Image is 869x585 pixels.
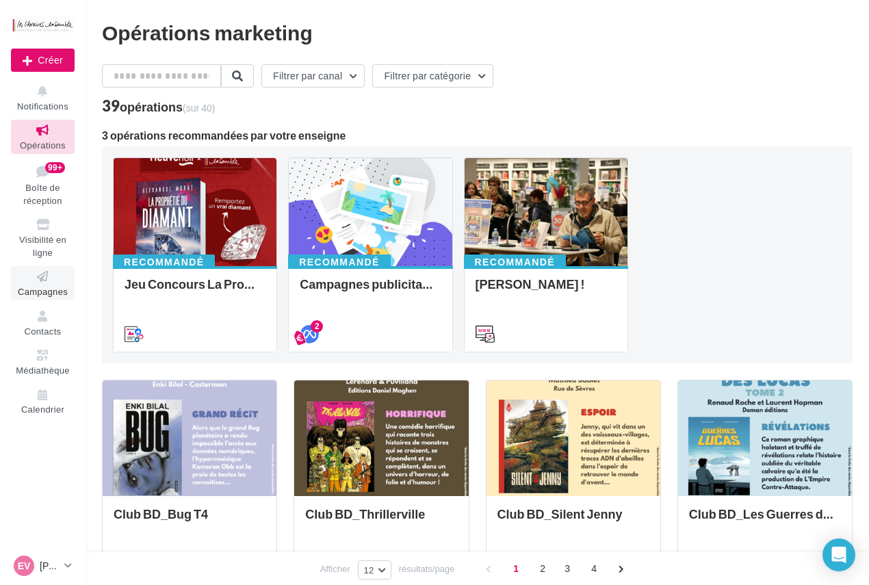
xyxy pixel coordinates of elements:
div: Recommandé [464,255,566,270]
span: résultats/page [399,562,455,575]
span: 4 [583,558,605,580]
a: Médiathèque [11,345,75,378]
span: (sur 40) [183,102,215,114]
span: Campagnes [18,286,68,297]
div: Nouvelle campagne [11,49,75,72]
div: Club BD_Thrillerville [305,507,457,534]
div: opérations [120,101,215,113]
span: Visibilité en ligne [19,234,66,258]
span: 3 [556,558,578,580]
a: Boîte de réception99+ [11,159,75,209]
div: 39 [102,99,215,114]
a: Opérations [11,120,75,153]
div: [PERSON_NAME] ! [476,277,617,304]
button: 12 [358,560,391,580]
span: Notifications [17,101,68,112]
span: Opérations [20,140,66,151]
div: Club BD_Bug T4 [114,507,265,534]
a: Calendrier [11,385,75,418]
span: 2 [532,558,554,580]
p: [PERSON_NAME] [40,559,59,573]
span: 1 [505,558,527,580]
span: EV [18,559,31,573]
div: Recommandé [113,255,215,270]
button: Filtrer par canal [261,64,365,88]
div: 2 [311,320,323,333]
div: Jeu Concours La Prophétie du Diamant [125,277,265,304]
span: Médiathèque [16,365,70,376]
div: Open Intercom Messenger [822,538,855,571]
div: Club BD_Silent Jenny [497,507,649,534]
button: Créer [11,49,75,72]
div: 3 opérations recommandées par votre enseigne [102,130,853,141]
span: Contacts [25,326,62,337]
a: Campagnes [11,266,75,300]
span: Calendrier [21,404,64,415]
div: Club BD_Les Guerres des [PERSON_NAME] [689,507,841,534]
button: Filtrer par catégorie [372,64,493,88]
a: EV [PERSON_NAME] [11,553,75,579]
span: 12 [364,564,374,575]
div: 99+ [45,162,65,173]
div: Recommandé [288,255,390,270]
div: Opérations marketing [102,22,853,42]
a: Visibilité en ligne [11,214,75,261]
span: Boîte de réception [23,182,62,206]
a: Contacts [11,306,75,339]
div: Campagnes publicitaires [300,277,441,304]
button: Notifications [11,81,75,114]
span: Afficher [320,562,350,575]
